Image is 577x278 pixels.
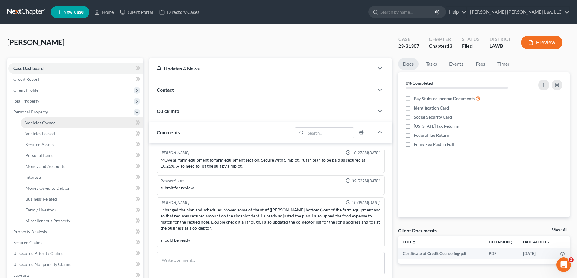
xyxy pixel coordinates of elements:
span: Vehicles Leased [25,131,55,136]
span: Vehicles Owned [25,120,56,125]
span: Secured Claims [13,240,42,245]
div: Filed [462,43,480,50]
span: 13 [447,43,452,49]
span: Business Related [25,196,57,201]
a: Directory Cases [156,7,203,18]
span: Case Dashboard [13,66,44,71]
div: District [489,36,511,43]
span: Interests [25,175,42,180]
input: Search... [306,128,354,138]
div: [PERSON_NAME] [161,200,189,206]
td: [DATE] [518,248,555,259]
td: PDF [484,248,518,259]
div: Chapter [429,36,452,43]
a: Business Related [21,194,143,204]
span: Miscellaneous Property [25,218,70,223]
span: Credit Report [13,77,39,82]
a: Unsecured Nonpriority Claims [8,259,143,270]
span: Unsecured Nonpriority Claims [13,262,71,267]
span: [PERSON_NAME] [7,38,65,47]
span: Quick Info [157,108,179,114]
span: Property Analysis [13,229,47,234]
span: 10:27AM[DATE] [352,150,380,156]
button: Preview [521,36,562,49]
a: Secured Assets [21,139,143,150]
a: Titleunfold_more [403,240,416,244]
span: 2 [569,257,574,262]
span: Unsecured Priority Claims [13,251,63,256]
span: [US_STATE] Tax Returns [414,123,459,129]
a: Miscellaneous Property [21,215,143,226]
div: Removed User [161,178,184,184]
td: Certificate of Credit Counseling-pdf [398,248,484,259]
a: Timer [492,58,514,70]
a: Interests [21,172,143,183]
a: Vehicles Leased [21,128,143,139]
i: expand_more [547,240,550,244]
a: Unsecured Priority Claims [8,248,143,259]
iframe: Intercom live chat [556,257,571,272]
span: Personal Items [25,153,53,158]
span: Money and Accounts [25,164,65,169]
span: Farm / Livestock [25,207,56,212]
a: Vehicles Owned [21,117,143,128]
a: Date Added expand_more [523,240,550,244]
a: [PERSON_NAME] [PERSON_NAME] Law, LLC [467,7,569,18]
span: Comments [157,129,180,135]
span: Social Security Card [414,114,452,120]
a: Fees [471,58,490,70]
a: Property Analysis [8,226,143,237]
span: 09:52AM[DATE] [352,178,380,184]
div: Updates & News [157,65,366,72]
a: Extensionunfold_more [489,240,513,244]
a: Docs [398,58,419,70]
span: 10:08AM[DATE] [352,200,380,206]
div: [PERSON_NAME] [161,150,189,156]
div: Status [462,36,480,43]
strong: 0% Completed [406,80,433,86]
a: View All [552,228,567,232]
span: Filing Fee Paid in Full [414,141,454,147]
span: Lawsuits [13,273,30,278]
span: Federal Tax Return [414,132,449,138]
span: Pay Stubs or Income Documents [414,96,475,102]
div: Chapter [429,43,452,50]
span: Client Profile [13,87,38,93]
div: submit for review [161,185,381,191]
span: Contact [157,87,174,93]
span: Money Owed to Debtor [25,185,70,191]
span: Secured Assets [25,142,54,147]
a: Tasks [421,58,442,70]
div: LAWB [489,43,511,50]
input: Search by name... [380,6,436,18]
a: Secured Claims [8,237,143,248]
span: Real Property [13,98,39,103]
a: Client Portal [117,7,156,18]
a: Case Dashboard [8,63,143,74]
div: Client Documents [398,227,437,234]
span: Identification Card [414,105,449,111]
a: Help [446,7,466,18]
i: unfold_more [412,240,416,244]
span: Personal Property [13,109,48,114]
div: MOve all farm equipment to farm equipment section. Secure with Simplot. Put in plan to be paid as... [161,157,381,169]
a: Personal Items [21,150,143,161]
a: Farm / Livestock [21,204,143,215]
a: Credit Report [8,74,143,85]
a: Events [444,58,468,70]
a: Money Owed to Debtor [21,183,143,194]
span: New Case [63,10,84,15]
i: unfold_more [510,240,513,244]
div: 23-31307 [398,43,419,50]
a: Home [91,7,117,18]
div: I changed the plan and schedules. Moved some of the stuff ([PERSON_NAME] bottoms) out of the farm... [161,207,381,243]
div: Case [398,36,419,43]
a: Money and Accounts [21,161,143,172]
